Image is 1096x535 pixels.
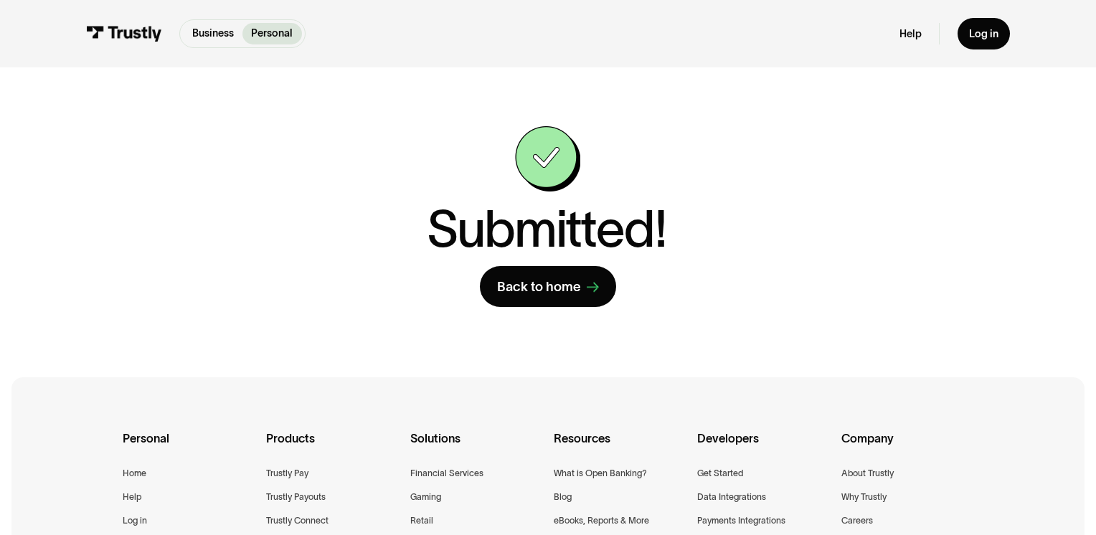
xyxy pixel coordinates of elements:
div: Company [841,429,973,465]
a: Home [123,465,146,480]
img: Trustly Logo [86,26,162,42]
a: Back to home [480,266,617,307]
a: eBooks, Reports & More [554,513,649,528]
div: Products [266,429,398,465]
a: Retail [410,513,433,528]
a: Data Integrations [697,489,766,504]
a: Log in [958,18,1011,49]
a: Trustly Connect [266,513,329,528]
a: About Trustly [841,465,894,480]
a: Trustly Pay [266,465,308,480]
a: Why Trustly [841,489,887,504]
a: Help [899,27,922,41]
a: Payments Integrations [697,513,785,528]
a: Help [123,489,141,504]
p: Personal [251,26,293,41]
a: Get Started [697,465,743,480]
a: Careers [841,513,873,528]
a: What is Open Banking? [554,465,647,480]
div: Log in [969,27,998,41]
a: Gaming [410,489,441,504]
a: Financial Services [410,465,483,480]
a: Business [184,23,243,44]
div: Resources [554,429,686,465]
a: Personal [242,23,302,44]
a: Log in [123,513,147,528]
a: Trustly Payouts [266,489,326,504]
div: Back to home [497,278,581,295]
div: Personal [123,429,255,465]
div: Developers [697,429,829,465]
h1: Submitted! [427,203,666,255]
a: Blog [554,489,572,504]
p: Business [192,26,234,41]
div: Solutions [410,429,542,465]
